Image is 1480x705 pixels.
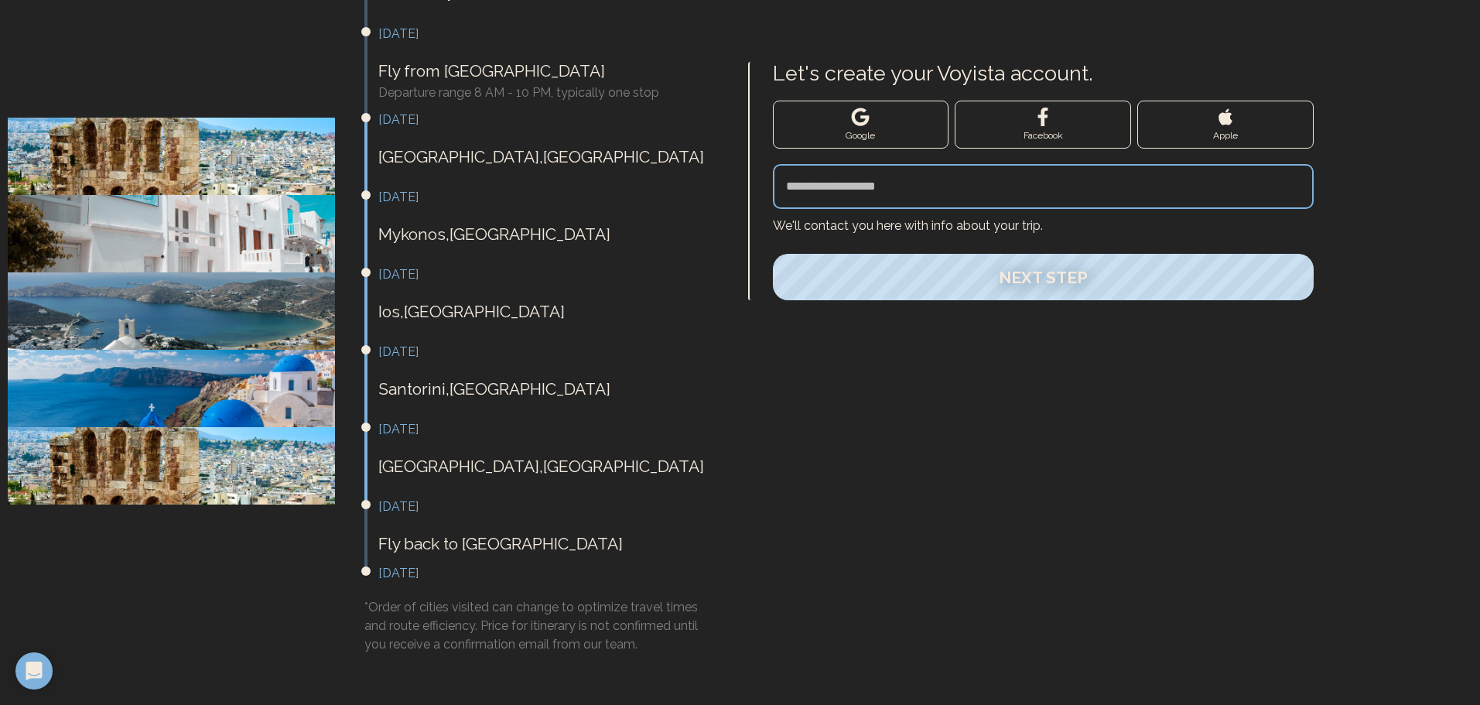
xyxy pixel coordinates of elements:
h3: Departure range 8 AM - 10 PM, typically one stop [378,84,721,102]
button: Apple [1137,101,1314,149]
h3: [DATE] [378,343,721,361]
span: Google [846,129,875,142]
h3: [DATE] [378,498,721,516]
img: Ios [8,272,350,350]
p: [GEOGRAPHIC_DATA] , [GEOGRAPHIC_DATA] [378,145,721,169]
button: Facebook [955,101,1131,149]
h3: [DATE] [378,25,721,43]
button: Next Step [773,254,1314,300]
p: Fly from [GEOGRAPHIC_DATA] [378,59,721,84]
h3: [DATE] [378,564,721,583]
h3: [DATE] [378,188,721,207]
span: Facebook [1024,129,1063,142]
p: Santorini , [GEOGRAPHIC_DATA] [378,377,721,402]
p: Mykonos , [GEOGRAPHIC_DATA] [378,222,721,247]
img: Athens [8,118,350,195]
h3: [DATE] [378,420,721,439]
img: Santorini [8,350,350,427]
p: Fly back to [GEOGRAPHIC_DATA] [378,532,721,556]
h3: [DATE] [378,111,721,129]
h4: We'll contact you here with info about your trip. [773,209,1314,235]
p: [GEOGRAPHIC_DATA] , [GEOGRAPHIC_DATA] [378,454,721,479]
h3: [DATE] [378,265,721,284]
div: Open Intercom Messenger [15,652,53,690]
button: Google [773,101,949,149]
p: Ios , [GEOGRAPHIC_DATA] [378,299,721,324]
span: Next Step [999,268,1088,287]
img: Athens [8,427,350,505]
span: Apple [1213,129,1238,142]
img: Mykonos [8,195,350,272]
label: Let's create your Voyista account. [773,62,1314,85]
